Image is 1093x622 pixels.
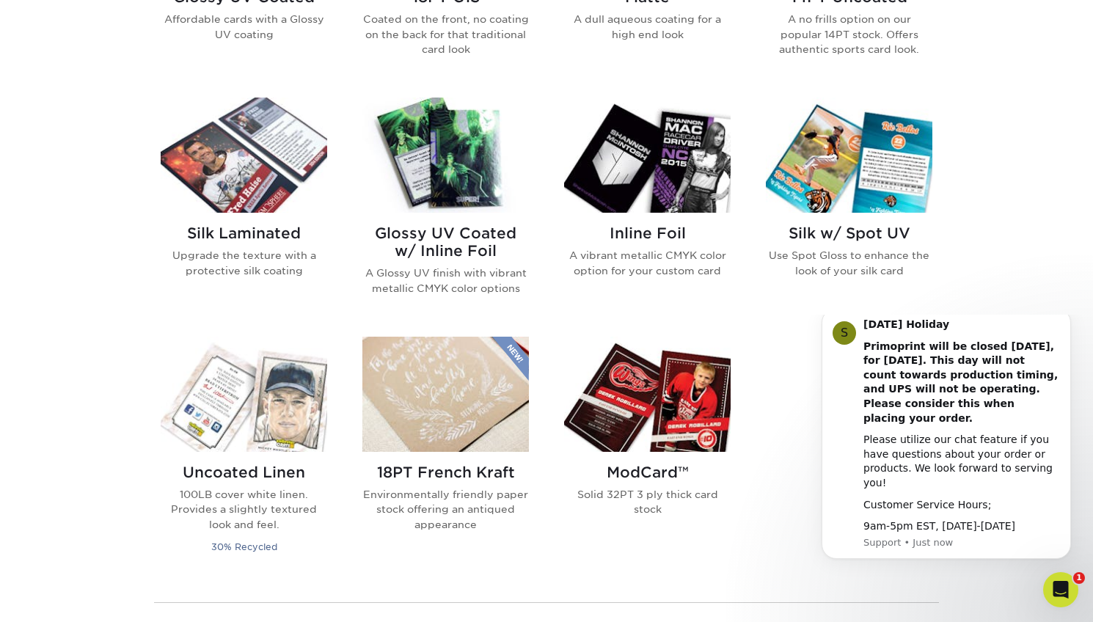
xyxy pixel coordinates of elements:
b: Primoprint will be closed [DATE], for [DATE]. This day will not count towards production timing, ... [64,26,258,109]
b: [DATE] Holiday [64,4,150,15]
a: Uncoated Linen Trading Cards Uncoated Linen 100LB cover white linen. Provides a slightly textured... [161,337,327,573]
small: 30% Recycled [211,541,277,552]
a: ModCard™ Trading Cards ModCard™ Solid 32PT 3 ply thick card stock [564,337,731,573]
p: 100LB cover white linen. Provides a slightly textured look and feel. [161,487,327,532]
p: A Glossy UV finish with vibrant metallic CMYK color options [362,266,529,296]
p: Use Spot Gloss to enhance the look of your silk card [766,248,932,278]
div: Customer Service Hours; [64,183,260,198]
a: Glossy UV Coated w/ Inline Foil Trading Cards Glossy UV Coated w/ Inline Foil A Glossy UV finish ... [362,98,529,319]
h2: ModCard™ [564,464,731,481]
h2: Silk Laminated [161,224,327,242]
img: Inline Foil Trading Cards [564,98,731,213]
div: Profile image for Support [33,7,56,30]
p: Message from Support, sent Just now [64,222,260,235]
iframe: Intercom notifications message [800,315,1093,582]
img: ModCard™ Trading Cards [564,337,731,452]
h2: 18PT French Kraft [362,464,529,481]
img: Glossy UV Coated w/ Inline Foil Trading Cards [362,98,529,213]
p: Environmentally friendly paper stock offering an antiqued appearance [362,487,529,532]
img: Silk Laminated Trading Cards [161,98,327,213]
h2: Inline Foil [564,224,731,242]
p: Affordable cards with a Glossy UV coating [161,12,327,42]
h2: Uncoated Linen [161,464,327,481]
img: 18PT French Kraft Trading Cards [362,337,529,452]
div: Please utilize our chat feature if you have questions about your order or products. We look forwa... [64,118,260,175]
img: Uncoated Linen Trading Cards [161,337,327,452]
h2: Glossy UV Coated w/ Inline Foil [362,224,529,260]
a: Inline Foil Trading Cards Inline Foil A vibrant metallic CMYK color option for your custom card [564,98,731,319]
a: 18PT French Kraft Trading Cards 18PT French Kraft Environmentally friendly paper stock offering a... [362,337,529,573]
span: 1 [1073,572,1085,584]
h2: Silk w/ Spot UV [766,224,932,242]
p: Solid 32PT 3 ply thick card stock [564,487,731,517]
p: Coated on the front, no coating on the back for that traditional card look [362,12,529,56]
a: Silk w/ Spot UV Trading Cards Silk w/ Spot UV Use Spot Gloss to enhance the look of your silk card [766,98,932,319]
div: Message content [64,3,260,219]
p: A dull aqueous coating for a high end look [564,12,731,42]
div: 9am-5pm EST, [DATE]-[DATE] [64,205,260,219]
img: New Product [492,337,529,381]
p: A no frills option on our popular 14PT stock. Offers authentic sports card look. [766,12,932,56]
img: Silk w/ Spot UV Trading Cards [766,98,932,213]
p: A vibrant metallic CMYK color option for your custom card [564,248,731,278]
iframe: Intercom live chat [1043,572,1078,607]
p: Upgrade the texture with a protective silk coating [161,248,327,278]
a: Silk Laminated Trading Cards Silk Laminated Upgrade the texture with a protective silk coating [161,98,327,319]
iframe: Google Customer Reviews [4,577,125,617]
